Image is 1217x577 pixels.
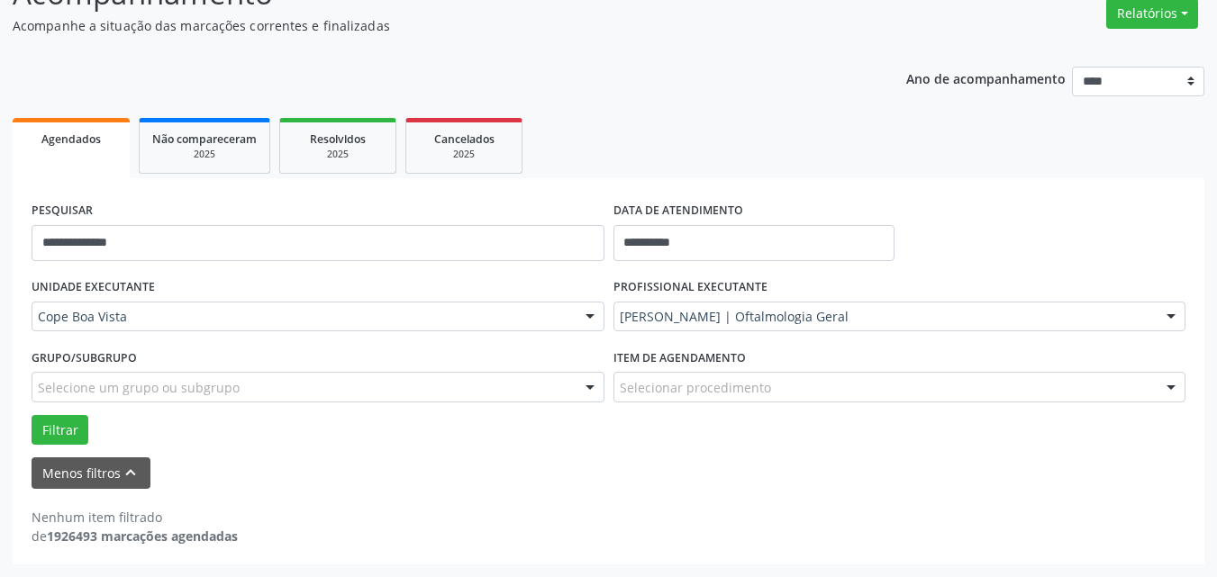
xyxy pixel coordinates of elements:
[32,508,238,527] div: Nenhum item filtrado
[613,344,746,372] label: Item de agendamento
[32,344,137,372] label: Grupo/Subgrupo
[620,378,771,397] span: Selecionar procedimento
[13,16,847,35] p: Acompanhe a situação das marcações correntes e finalizadas
[293,148,383,161] div: 2025
[38,308,568,326] span: Cope Boa Vista
[152,148,257,161] div: 2025
[32,274,155,302] label: UNIDADE EXECUTANTE
[620,308,1149,326] span: [PERSON_NAME] | Oftalmologia Geral
[47,527,238,545] strong: 1926493 marcações agendadas
[906,67,1066,89] p: Ano de acompanhamento
[434,131,495,147] span: Cancelados
[32,527,238,545] div: de
[121,463,141,482] i: keyboard_arrow_up
[38,378,240,397] span: Selecione um grupo ou subgrupo
[613,274,767,302] label: PROFISSIONAL EXECUTANTE
[152,131,257,147] span: Não compareceram
[41,131,101,147] span: Agendados
[32,197,93,225] label: PESQUISAR
[613,197,743,225] label: DATA DE ATENDIMENTO
[310,131,366,147] span: Resolvidos
[32,415,88,446] button: Filtrar
[32,457,150,489] button: Menos filtroskeyboard_arrow_up
[419,148,509,161] div: 2025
